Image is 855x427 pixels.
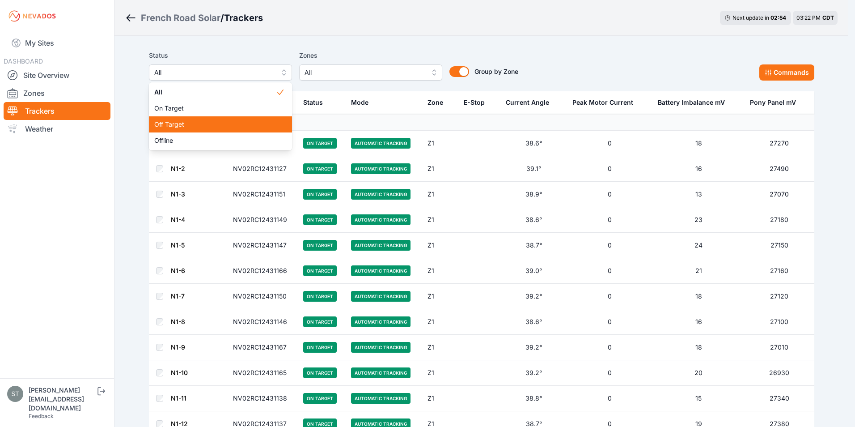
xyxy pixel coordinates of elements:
[154,120,276,129] span: Off Target
[149,82,292,150] div: All
[149,64,292,81] button: All
[154,67,274,78] span: All
[154,88,276,97] span: All
[154,136,276,145] span: Offline
[154,104,276,113] span: On Target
